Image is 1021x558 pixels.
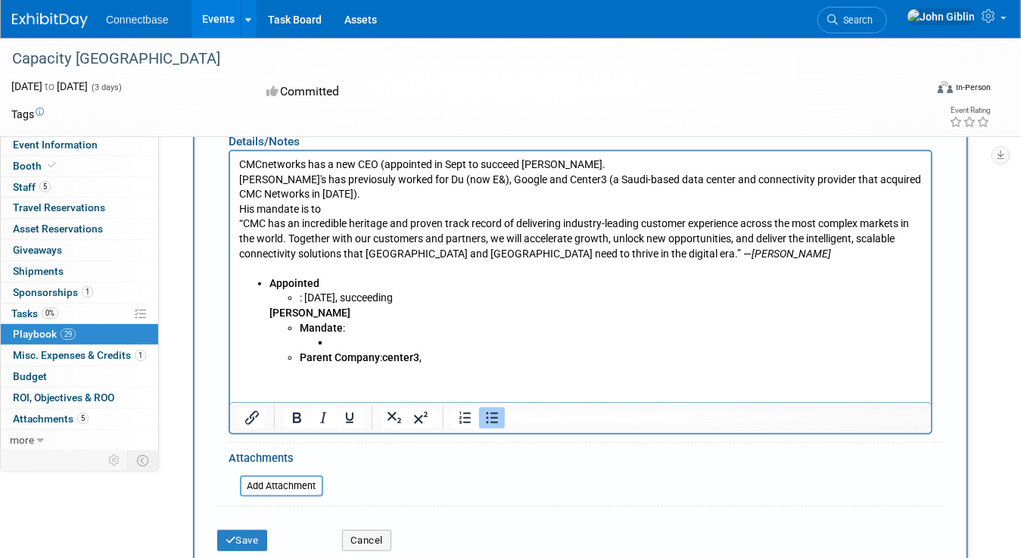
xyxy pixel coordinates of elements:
button: Bold [284,407,310,429]
span: Tasks [11,307,58,320]
span: Attachments [13,413,89,425]
a: Event Information [1,135,158,155]
div: Event Format [846,79,991,101]
button: Cancel [342,530,391,551]
td: Toggle Event Tabs [128,450,159,470]
td: Personalize Event Tab Strip [101,450,128,470]
span: Event Information [13,139,98,151]
button: Numbered list [453,407,478,429]
button: Bullet list [479,407,505,429]
a: Budget [1,366,158,387]
a: Giveaways [1,240,158,260]
a: Attachments5 [1,409,158,429]
iframe: Rich Text Area [230,151,931,402]
img: John Giblin [907,8,976,25]
button: Italic [310,407,336,429]
img: Format-Inperson.png [938,81,953,93]
button: Underline [337,407,363,429]
span: Playbook [13,328,76,340]
span: 29 [61,329,76,340]
a: Staff5 [1,177,158,198]
a: Playbook29 [1,324,158,344]
span: Budget [13,370,47,382]
div: In-Person [955,82,991,93]
span: 0% [42,307,58,319]
a: Tasks0% [1,304,158,324]
span: 5 [77,413,89,424]
span: [DATE] [DATE] [11,80,88,92]
span: Travel Reservations [13,201,105,214]
a: Search [817,7,887,33]
span: Giveaways [13,244,62,256]
span: more [10,434,34,446]
div: Attachments [229,450,323,470]
a: Misc. Expenses & Credits1 [1,345,158,366]
i: Booth reservation complete [48,161,56,170]
a: Booth [1,156,158,176]
td: Tags [11,107,44,122]
div: Event Rating [949,107,990,114]
a: more [1,430,158,450]
a: ROI, Objectives & ROO [1,388,158,408]
div: Capacity [GEOGRAPHIC_DATA] [7,45,907,73]
button: Insert/edit link [239,407,265,429]
a: Shipments [1,261,158,282]
span: 5 [39,181,51,192]
span: Connectbase [106,14,169,26]
span: (3 days) [90,83,122,92]
img: ExhibitDay [12,13,88,28]
span: to [42,80,57,92]
span: Sponsorships [13,286,93,298]
a: Sponsorships1 [1,282,158,303]
span: 1 [82,286,93,298]
span: Staff [13,181,51,193]
a: Asset Reservations [1,219,158,239]
span: ROI, Objectives & ROO [13,391,114,404]
button: Subscript [381,407,407,429]
span: 1 [135,350,146,361]
span: Shipments [13,265,64,277]
span: Search [838,14,873,26]
a: Travel Reservations [1,198,158,218]
button: Save [217,530,267,551]
span: Booth [13,160,59,172]
button: Superscript [408,407,434,429]
div: Committed [262,79,573,105]
span: Asset Reservations [13,223,103,235]
span: Misc. Expenses & Credits [13,349,146,361]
